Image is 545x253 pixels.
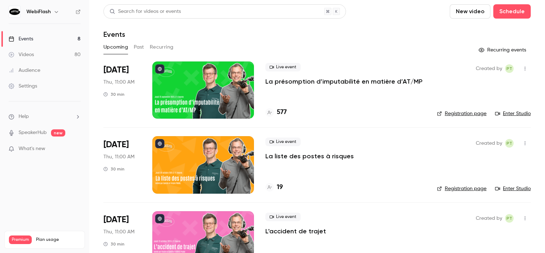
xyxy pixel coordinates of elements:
[475,44,531,56] button: Recurring events
[103,30,125,39] h1: Events
[505,214,514,223] span: Pauline TERRIEN
[134,41,144,53] button: Past
[265,108,287,117] a: 577
[265,183,283,192] a: 19
[476,139,502,148] span: Created by
[277,108,287,117] h4: 577
[437,110,487,117] a: Registration page
[103,41,128,53] button: Upcoming
[505,139,514,148] span: Pauline TERRIEN
[103,79,134,86] span: Thu, 11:00 AM
[103,166,124,172] div: 30 min
[9,113,81,120] li: help-dropdown-opener
[9,35,33,43] div: Events
[19,145,45,153] span: What's new
[103,64,129,76] span: [DATE]
[103,228,134,235] span: Thu, 11:00 AM
[9,235,32,244] span: Premium
[265,152,354,160] a: La liste des postes à risques
[476,64,502,73] span: Created by
[103,91,124,97] div: 30 min
[265,77,422,86] a: La présomption d’imputabilité en matière d’AT/MP
[493,4,531,19] button: Schedule
[9,67,40,74] div: Audience
[265,227,326,235] a: L'accident de trajet
[265,63,301,71] span: Live event
[476,214,502,223] span: Created by
[9,6,20,18] img: WebiFlash
[495,185,531,192] a: Enter Studio
[103,61,141,119] div: Sep 25 Thu, 11:00 AM (Europe/Paris)
[506,64,512,73] span: PT
[9,51,34,58] div: Videos
[265,213,301,221] span: Live event
[103,136,141,193] div: Oct 9 Thu, 11:00 AM (Europe/Paris)
[506,139,512,148] span: PT
[505,64,514,73] span: Pauline TERRIEN
[150,41,174,53] button: Recurring
[277,183,283,192] h4: 19
[36,237,80,243] span: Plan usage
[437,185,487,192] a: Registration page
[450,4,490,19] button: New video
[26,8,51,15] h6: WebiFlash
[19,113,29,120] span: Help
[9,83,37,90] div: Settings
[495,110,531,117] a: Enter Studio
[265,138,301,146] span: Live event
[109,8,181,15] div: Search for videos or events
[103,153,134,160] span: Thu, 11:00 AM
[103,241,124,247] div: 30 min
[103,139,129,150] span: [DATE]
[51,129,65,137] span: new
[103,214,129,225] span: [DATE]
[72,146,81,152] iframe: Noticeable Trigger
[506,214,512,223] span: PT
[19,129,47,137] a: SpeakerHub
